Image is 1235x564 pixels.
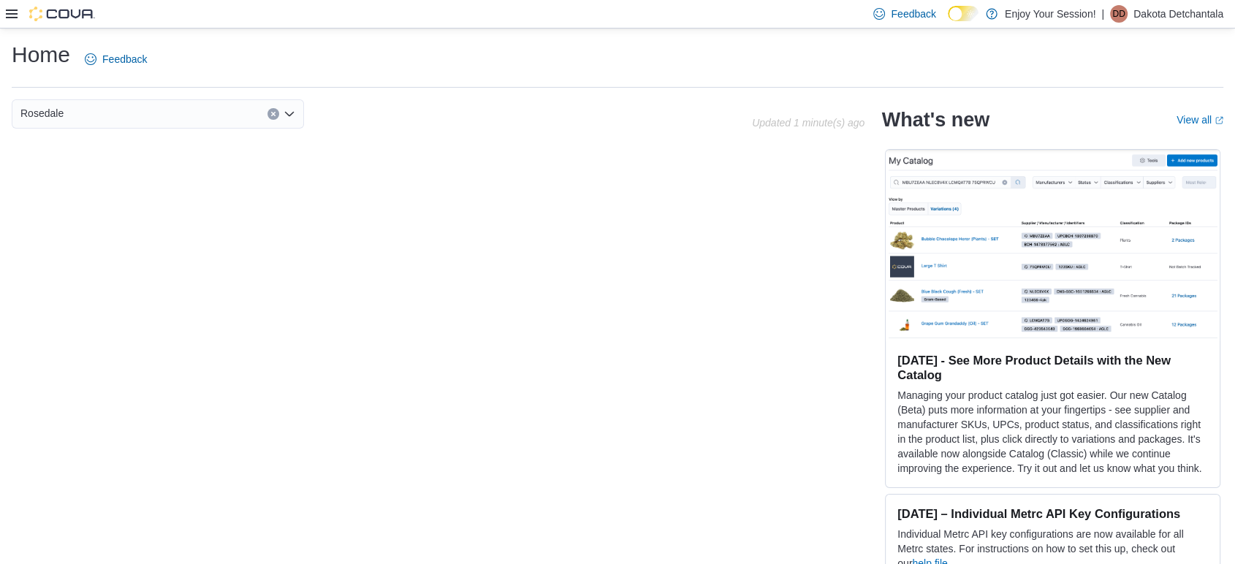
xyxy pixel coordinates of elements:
[12,40,70,69] h1: Home
[29,7,95,21] img: Cova
[102,52,147,66] span: Feedback
[284,108,295,120] button: Open list of options
[948,6,978,21] input: Dark Mode
[267,108,279,120] button: Clear input
[897,388,1208,476] p: Managing your product catalog just got easier. Our new Catalog (Beta) puts more information at yo...
[79,45,153,74] a: Feedback
[882,108,989,132] h2: What's new
[1215,116,1223,125] svg: External link
[897,506,1208,521] h3: [DATE] – Individual Metrc API Key Configurations
[20,104,64,122] span: Rosedale
[1112,5,1125,23] span: DD
[897,353,1208,382] h3: [DATE] - See More Product Details with the New Catalog
[1177,114,1223,126] a: View allExternal link
[752,117,864,129] p: Updated 1 minute(s) ago
[891,7,935,21] span: Feedback
[1110,5,1128,23] div: Dakota Detchantala
[1133,5,1223,23] p: Dakota Detchantala
[1101,5,1104,23] p: |
[1005,5,1096,23] p: Enjoy Your Session!
[948,21,949,22] span: Dark Mode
